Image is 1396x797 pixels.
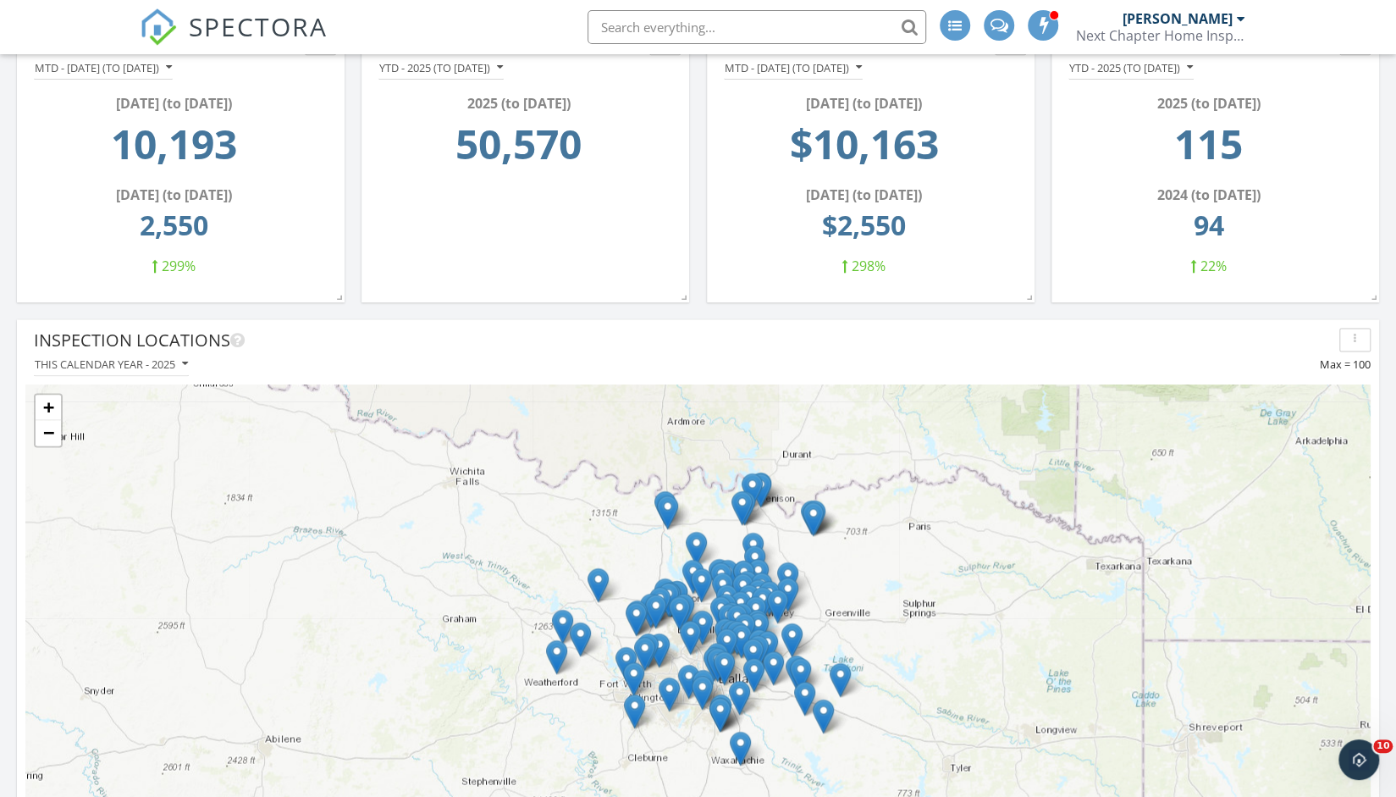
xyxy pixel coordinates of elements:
[1320,357,1371,371] span: Max = 100
[39,185,309,205] div: [DATE] (to [DATE])
[1073,185,1344,205] div: 2024 (to [DATE])
[140,8,177,46] img: The Best Home Inspection Software - Spectora
[729,113,999,185] td: 10162.5
[725,62,862,74] div: MTD - [DATE] (to [DATE])
[1069,62,1193,74] div: YTD - 2025 (to [DATE])
[34,353,189,376] button: This calendar year - 2025
[724,57,863,80] button: MTD - [DATE] (to [DATE])
[729,205,999,256] td: 2550.0
[1123,10,1233,27] div: [PERSON_NAME]
[729,93,999,113] div: [DATE] (to [DATE])
[1200,257,1227,275] span: 22%
[162,257,196,275] span: 299%
[383,113,654,185] td: 50569.5
[36,395,61,420] a: Zoom in
[1338,739,1379,780] iframe: Intercom live chat
[189,8,328,44] span: SPECTORA
[1073,113,1344,185] td: 115
[34,328,1333,353] div: Inspection Locations
[852,257,886,275] span: 298%
[35,62,172,74] div: MTD - [DATE] (to [DATE])
[36,420,61,446] a: Zoom out
[729,185,999,205] div: [DATE] (to [DATE])
[39,93,309,113] div: [DATE] (to [DATE])
[1076,27,1245,44] div: Next Chapter Home Inspections
[1068,57,1194,80] button: YTD - 2025 (to [DATE])
[140,23,328,58] a: SPECTORA
[383,93,654,113] div: 2025 (to [DATE])
[39,113,309,185] td: 10192.5
[378,57,504,80] button: YTD - 2025 (to [DATE])
[39,205,309,256] td: 2550.0
[35,358,188,370] div: This calendar year - 2025
[1073,205,1344,256] td: 94
[379,62,503,74] div: YTD - 2025 (to [DATE])
[1073,93,1344,113] div: 2025 (to [DATE])
[1373,739,1393,753] span: 10
[34,57,173,80] button: MTD - [DATE] (to [DATE])
[588,10,926,44] input: Search everything...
